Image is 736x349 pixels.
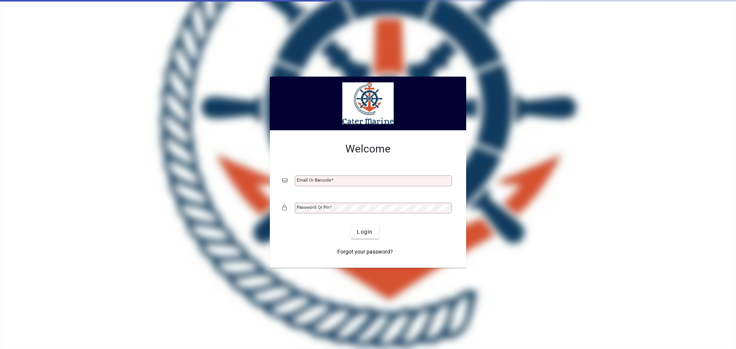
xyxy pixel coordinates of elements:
[297,205,330,210] mat-label: Password or Pin
[334,245,396,259] a: Forgot your password?
[297,177,331,183] mat-label: Email or Barcode
[357,228,373,236] span: Login
[282,143,454,156] h2: Welcome
[351,225,379,239] button: Login
[337,248,393,256] span: Forgot your password?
